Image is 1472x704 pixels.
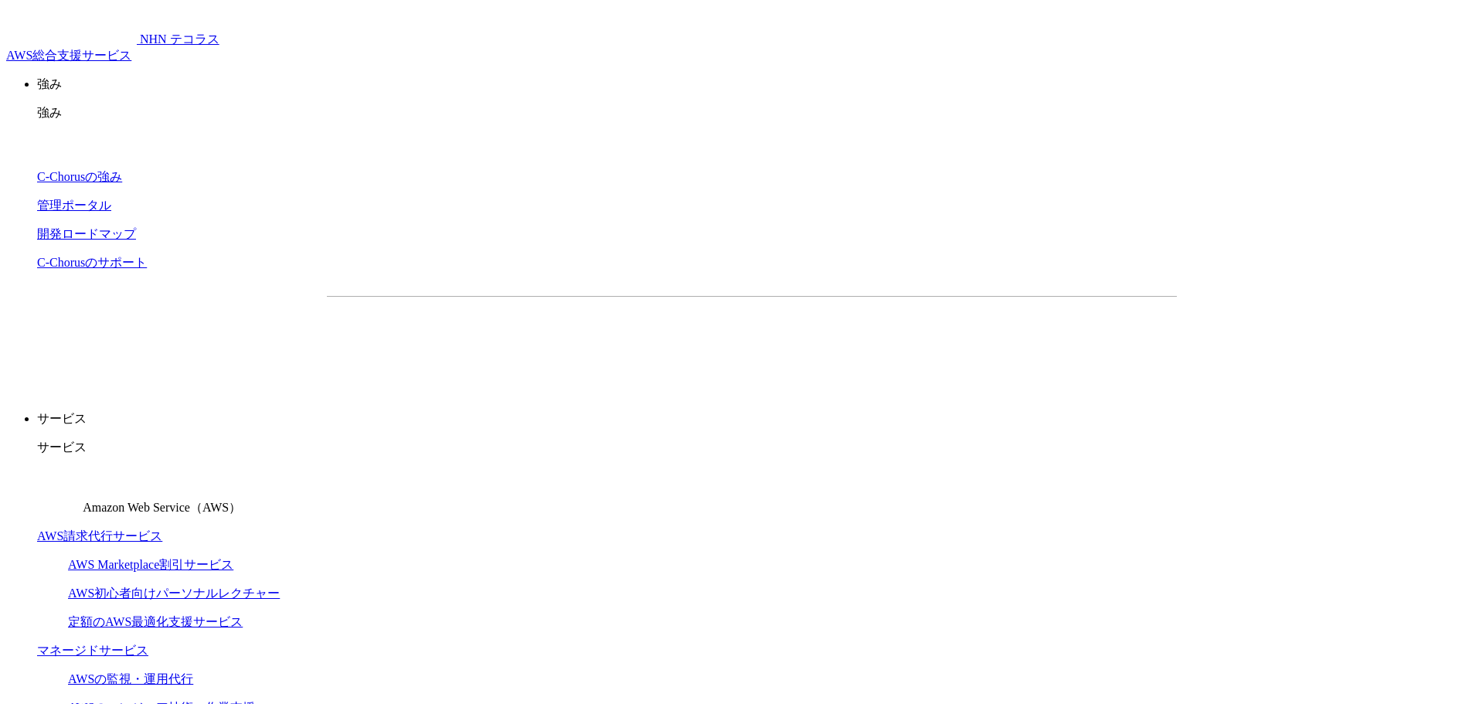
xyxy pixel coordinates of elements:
[83,501,241,514] span: Amazon Web Service（AWS）
[68,558,233,571] a: AWS Marketplace割引サービス
[37,105,1466,121] p: 強み
[37,256,147,269] a: C-Chorusのサポート
[37,468,80,512] img: Amazon Web Service（AWS）
[37,440,1466,456] p: サービス
[37,644,148,657] a: マネージドサービス
[37,199,111,212] a: 管理ポータル
[37,77,1466,93] p: 強み
[68,587,280,600] a: AWS初心者向けパーソナルレクチャー
[6,6,137,43] img: AWS総合支援サービス C-Chorus
[37,170,122,183] a: C-Chorusの強み
[68,615,243,628] a: 定額のAWS最適化支援サービス
[760,321,1008,360] a: まずは相談する
[6,32,219,62] a: AWS総合支援サービス C-Chorus NHN テコラスAWS総合支援サービス
[37,411,1466,427] p: サービス
[37,227,136,240] a: 開発ロードマップ
[495,321,744,360] a: 資料を請求する
[37,529,162,542] a: AWS請求代行サービス
[68,672,193,685] a: AWSの監視・運用代行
